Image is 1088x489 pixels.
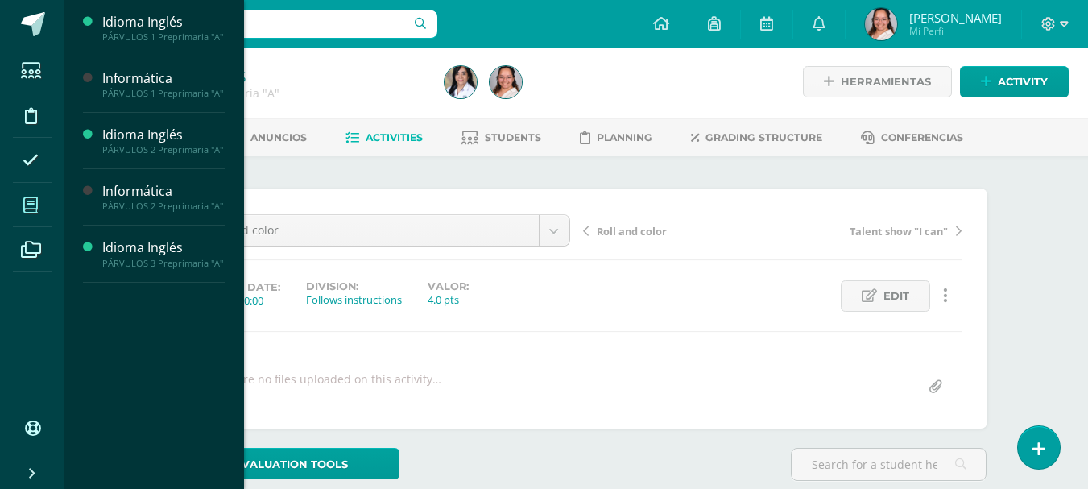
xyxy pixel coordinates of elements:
span: Roll and color [205,215,527,246]
a: Idioma InglésPÁRVULOS 3 Preprimaria "A" [102,238,225,268]
a: Activity [960,66,1069,97]
a: Evaluation tools [166,448,399,479]
span: Due date: [220,281,280,293]
div: There are no files uploaded on this activity… [202,371,441,403]
h1: Idioma Inglés [126,63,425,85]
label: Valor: [428,280,469,292]
a: InformáticaPÁRVULOS 2 Preprimaria "A" [102,182,225,212]
div: PÁRVULOS 2 Preprimaria "A" [102,144,225,155]
img: 370ed853a3a320774bc16059822190fc.png [445,66,477,98]
span: Grading structure [705,131,822,143]
div: PÁRVULOS 1 Preprimaria "A" [102,31,225,43]
a: InformáticaPÁRVULOS 1 Preprimaria "A" [102,69,225,99]
span: [PERSON_NAME] [909,10,1002,26]
div: PÁRVULOS 3 Preprimaria "A" [102,258,225,269]
span: Activities [366,131,423,143]
span: Evaluation tools [234,450,348,479]
span: Mi Perfil [909,24,1002,38]
input: Search a user… [75,10,437,38]
a: Planning [580,125,652,151]
a: Talent show "I can" [772,222,962,238]
div: PÁRVULOS 2 Preprimaria "A" [102,201,225,212]
a: Herramientas [803,66,952,97]
a: Idioma InglésPÁRVULOS 1 Preprimaria "A" [102,13,225,43]
div: Follows instructions [306,292,402,307]
div: Informática [102,182,225,201]
span: Talent show "I can" [850,224,948,238]
img: dc5ff4e07cc4005fde0d66d8b3792a65.png [490,66,522,98]
div: 4.0 pts [428,292,469,307]
span: Planning [597,131,652,143]
div: PÁRVULOS 1 Preprimaria 'A' [126,85,425,101]
img: dc5ff4e07cc4005fde0d66d8b3792a65.png [865,8,897,40]
a: Anuncios [229,125,307,151]
span: Conferencias [881,131,963,143]
span: Edit [883,281,909,311]
span: Roll and color [597,224,667,238]
a: Students [461,125,541,151]
div: Informática [102,69,225,88]
a: Conferencias [861,125,963,151]
label: Division: [306,280,402,292]
div: Idioma Inglés [102,13,225,31]
a: Roll and color [192,215,569,246]
span: Students [485,131,541,143]
div: PÁRVULOS 1 Preprimaria "A" [102,88,225,99]
a: Idioma InglésPÁRVULOS 2 Preprimaria "A" [102,126,225,155]
a: Roll and color [583,222,772,238]
span: Activity [998,67,1048,97]
a: Grading structure [691,125,822,151]
input: Search for a student here… [792,449,986,480]
div: Idioma Inglés [102,126,225,144]
span: Herramientas [841,67,931,97]
span: Anuncios [250,131,307,143]
div: Idioma Inglés [102,238,225,257]
a: Activities [345,125,423,151]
